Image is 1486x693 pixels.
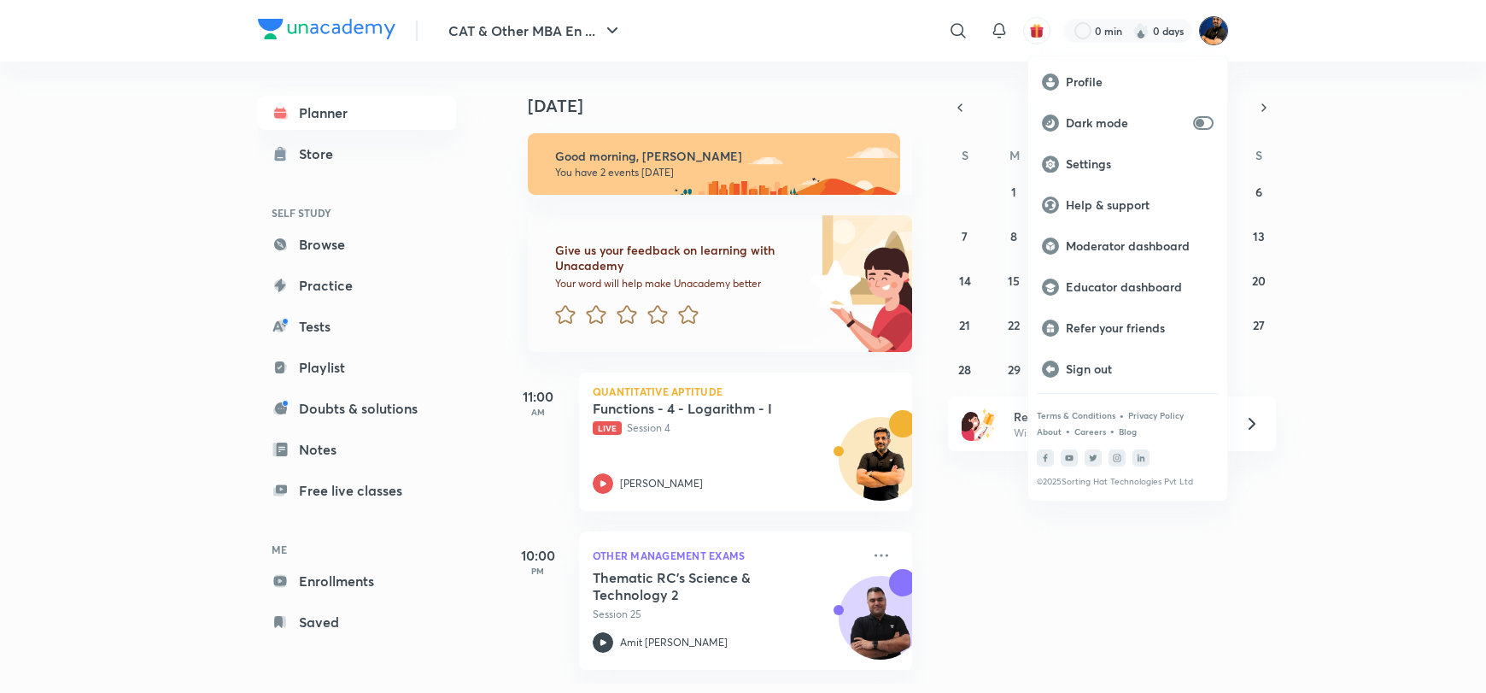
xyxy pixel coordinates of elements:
[1074,426,1106,437] a: Careers
[1037,477,1219,487] p: © 2025 Sorting Hat Technologies Pvt Ltd
[1066,156,1214,172] p: Settings
[1028,185,1227,226] a: Help & support
[1066,74,1214,90] p: Profile
[1109,423,1115,438] div: •
[1119,426,1137,437] a: Blog
[1119,408,1125,423] div: •
[1334,626,1467,674] iframe: Help widget launcher
[1066,279,1214,295] p: Educator dashboard
[1028,62,1227,103] a: Profile
[1066,320,1214,336] p: Refer your friends
[1065,423,1071,438] div: •
[1128,410,1184,420] a: Privacy Policy
[1066,197,1214,213] p: Help & support
[1066,115,1186,131] p: Dark mode
[1037,410,1115,420] a: Terms & Conditions
[1066,238,1214,254] p: Moderator dashboard
[1028,267,1227,308] a: Educator dashboard
[1028,308,1227,349] a: Refer your friends
[1037,426,1062,437] a: About
[1028,226,1227,267] a: Moderator dashboard
[1028,144,1227,185] a: Settings
[1066,361,1214,377] p: Sign out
